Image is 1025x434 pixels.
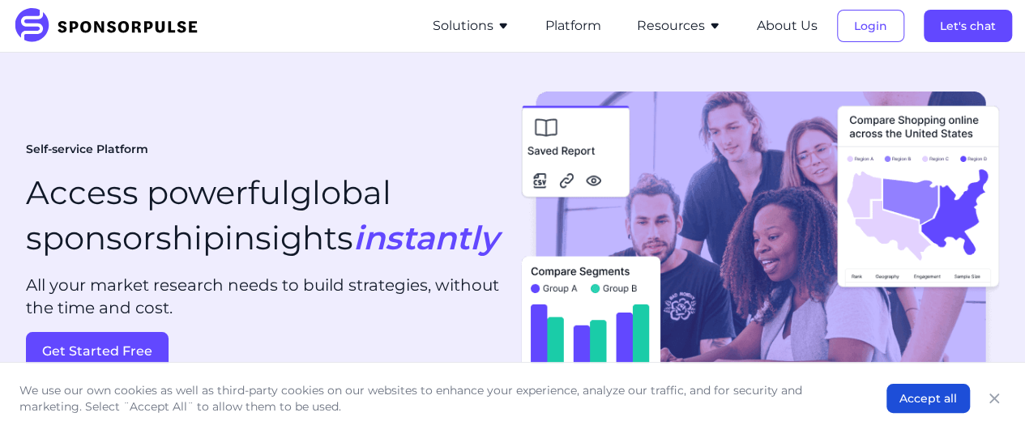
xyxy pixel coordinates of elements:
[837,19,904,33] a: Login
[757,16,818,36] button: About Us
[26,274,506,319] p: All your market research needs to build strategies, without the time and cost.
[13,8,210,44] img: SponsorPulse
[26,142,148,158] span: Self-service Platform
[924,19,1012,33] a: Let's chat
[26,332,506,371] a: Get Started Free
[637,16,721,36] button: Resources
[433,16,510,36] button: Solutions
[26,170,506,261] h1: Access powerful global sponsorship insights
[26,332,169,371] button: Get Started Free
[886,384,970,413] button: Accept all
[837,10,904,42] button: Login
[944,356,1025,434] iframe: Chat Widget
[924,10,1012,42] button: Let's chat
[353,218,498,257] span: instantly
[757,19,818,33] a: About Us
[545,19,601,33] a: Platform
[545,16,601,36] button: Platform
[19,382,854,415] p: We use our own cookies as well as third-party cookies on our websites to enhance your experience,...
